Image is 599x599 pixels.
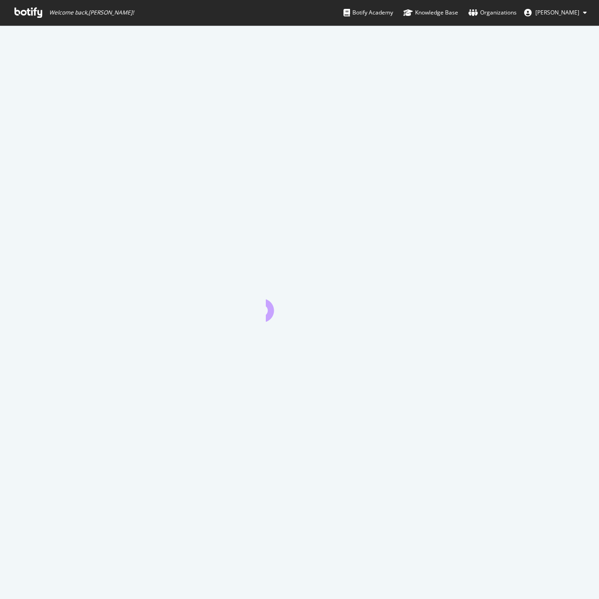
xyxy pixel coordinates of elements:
[517,5,594,20] button: [PERSON_NAME]
[266,288,333,322] div: animation
[343,8,393,17] div: Botify Academy
[403,8,458,17] div: Knowledge Base
[468,8,517,17] div: Organizations
[535,8,579,16] span: Rory Hope
[49,9,134,16] span: Welcome back, [PERSON_NAME] !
